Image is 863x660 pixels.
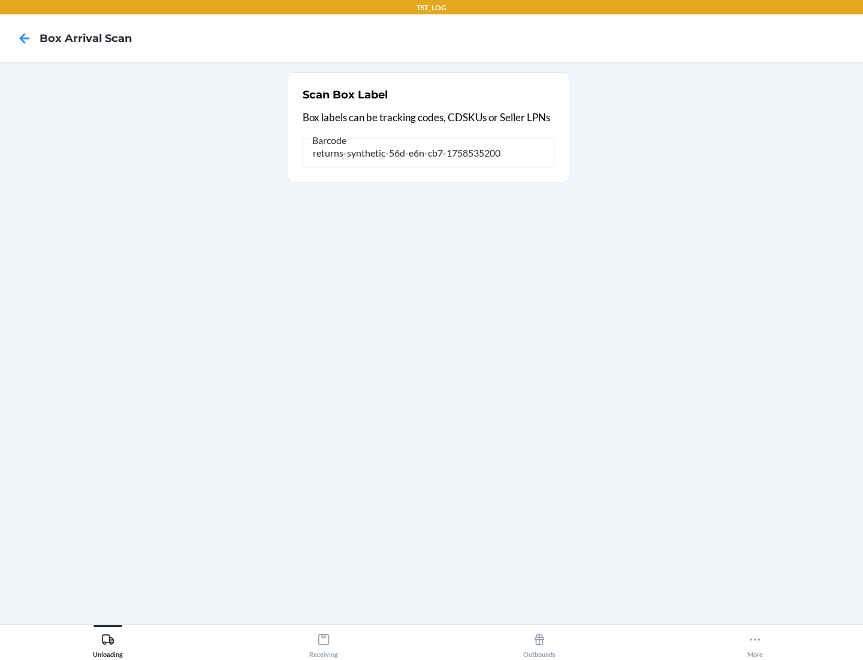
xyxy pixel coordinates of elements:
span: Barcode [310,134,348,146]
h4: Box Arrival Scan [40,31,132,46]
div: Receiving [309,628,338,658]
h2: Scan Box Label [303,87,388,103]
div: Outbounds [523,628,556,658]
button: More [647,625,863,658]
div: Unloading [93,628,123,658]
div: More [747,628,763,658]
p: Box labels can be tracking codes, CDSKUs or Seller LPNs [303,110,554,125]
button: Receiving [216,625,431,658]
p: TST_LOG [417,2,446,13]
input: Barcode [303,139,554,167]
button: Outbounds [431,625,647,658]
